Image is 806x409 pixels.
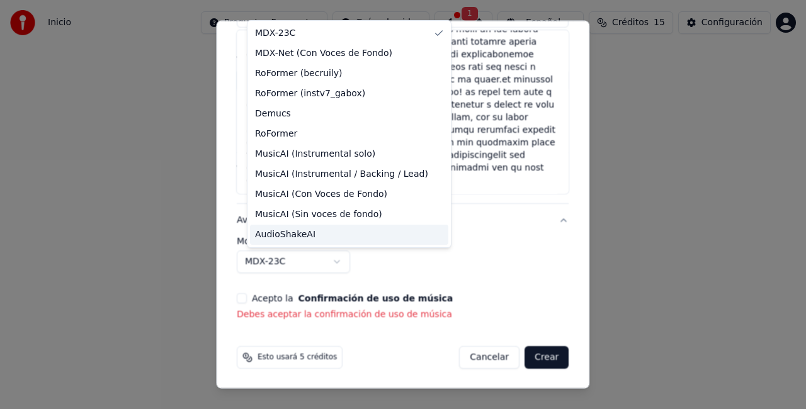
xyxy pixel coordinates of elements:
[255,228,315,241] span: AudioShakeAI
[255,67,343,80] span: RoFormer (becruily)
[255,168,428,181] span: MusicAI (Instrumental / Backing / Lead)
[255,188,387,201] span: MusicAI (Con Voces de Fondo)
[255,108,291,120] span: Demucs
[255,27,295,40] span: MDX-23C
[255,128,297,140] span: RoFormer
[255,208,382,221] span: MusicAI (Sin voces de fondo)
[255,47,392,60] span: MDX-Net (Con Voces de Fondo)
[255,87,365,100] span: RoFormer (instv7_gabox)
[255,148,375,160] span: MusicAI (Instrumental solo)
